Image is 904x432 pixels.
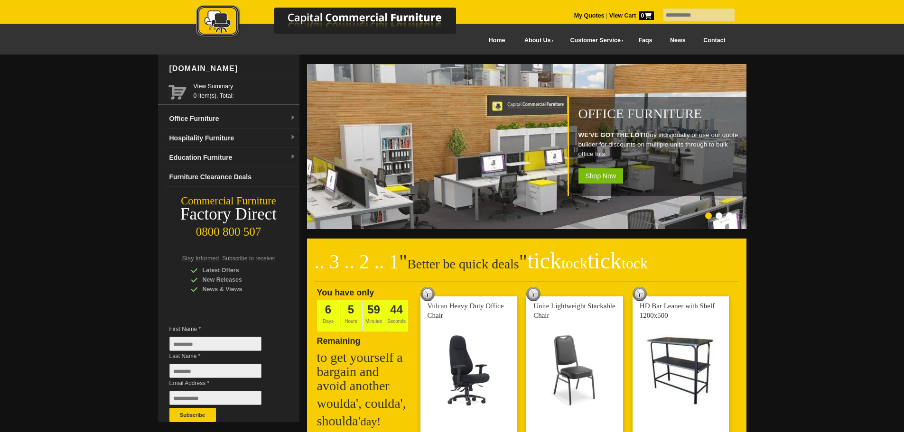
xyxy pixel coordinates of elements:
span: 0 [639,11,654,20]
span: " [399,251,407,273]
li: Page dot 2 [716,212,722,219]
button: Subscribe [169,408,216,422]
strong: WE'VE GOT THE LOT! [578,131,646,138]
h1: Office Furniture [578,107,742,121]
a: Faqs [630,30,662,51]
strong: View Cart [609,12,654,19]
h2: shoulda' [317,414,412,429]
span: Days [317,300,340,331]
span: " [519,251,648,273]
span: Hours [340,300,363,331]
span: Minutes [363,300,385,331]
span: You have only [317,288,374,297]
span: Remaining [317,332,361,346]
a: Furniture Clearance Deals [166,167,299,187]
span: Subscribe to receive: [222,255,275,262]
span: 0 item(s), Total: [194,82,296,99]
div: News & Views [191,285,281,294]
a: View Summary [194,82,296,91]
span: Stay Informed [182,255,219,262]
a: Office Furniture WE'VE GOT THE LOT!Buy individually or use our quote builder for discounts on mul... [307,224,748,230]
div: Latest Offers [191,266,281,275]
img: tick tock deal clock [526,287,541,301]
img: Capital Commercial Furniture Logo [170,5,502,39]
a: News [661,30,694,51]
h2: woulda', coulda', [317,396,412,411]
input: First Name * [169,337,261,351]
h2: to get yourself a bargain and avoid another [317,350,412,393]
input: Email Address * [169,391,261,405]
div: [DOMAIN_NAME] [166,55,299,83]
img: dropdown [290,115,296,121]
a: Contact [694,30,734,51]
li: Page dot 1 [705,212,712,219]
div: Factory Direct [158,208,299,221]
img: dropdown [290,154,296,160]
span: 5 [348,303,354,316]
a: Customer Service [559,30,629,51]
a: Hospitality Furnituredropdown [166,129,299,148]
span: .. 3 .. 2 .. 1 [315,251,400,273]
input: Last Name * [169,364,261,378]
a: My Quotes [574,12,605,19]
a: Education Furnituredropdown [166,148,299,167]
div: Commercial Furniture [158,194,299,208]
span: Email Address * [169,378,276,388]
img: Office Furniture [307,64,748,229]
h2: Better be quick deals [315,254,739,282]
div: New Releases [191,275,281,285]
span: Shop Now [578,168,624,184]
img: dropdown [290,135,296,140]
img: tick tock deal clock [420,287,435,301]
a: Capital Commercial Furniture Logo [170,5,502,42]
span: day! [361,415,381,428]
span: tock [561,255,587,272]
span: Last Name * [169,351,276,361]
li: Page dot 3 [726,212,733,219]
span: 59 [367,303,380,316]
a: Office Furnituredropdown [166,109,299,129]
div: 0800 800 507 [158,221,299,239]
span: 44 [390,303,403,316]
span: Seconds [385,300,408,331]
a: About Us [514,30,559,51]
span: First Name * [169,324,276,334]
p: Buy individually or use our quote builder for discounts on multiple units through to bulk office ... [578,130,742,159]
a: View Cart0 [607,12,653,19]
img: tick tock deal clock [633,287,647,301]
span: 6 [325,303,331,316]
span: tick tick [527,248,648,273]
span: tock [622,255,648,272]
